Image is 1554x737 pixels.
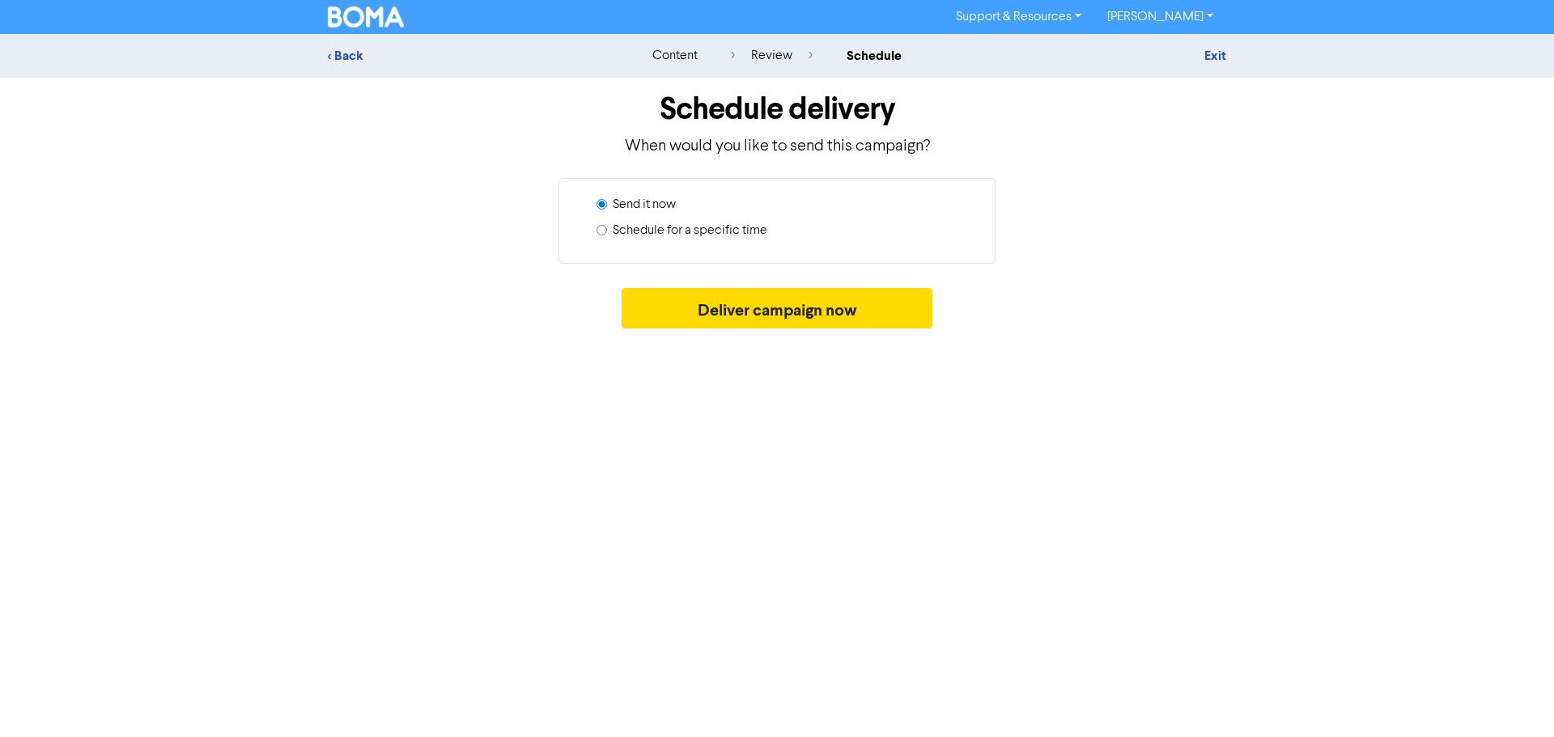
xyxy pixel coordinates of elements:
[1094,4,1226,30] a: [PERSON_NAME]
[328,134,1226,159] p: When would you like to send this campaign?
[613,221,767,240] label: Schedule for a specific time
[328,6,404,28] img: BOMA Logo
[328,91,1226,128] h1: Schedule delivery
[731,46,813,66] div: review
[1204,48,1226,64] a: Exit
[943,4,1094,30] a: Support & Resources
[652,46,698,66] div: content
[622,288,933,328] button: Deliver campaign now
[847,46,902,66] div: schedule
[328,46,611,66] div: < Back
[1473,659,1554,737] iframe: Chat Widget
[613,195,676,214] label: Send it now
